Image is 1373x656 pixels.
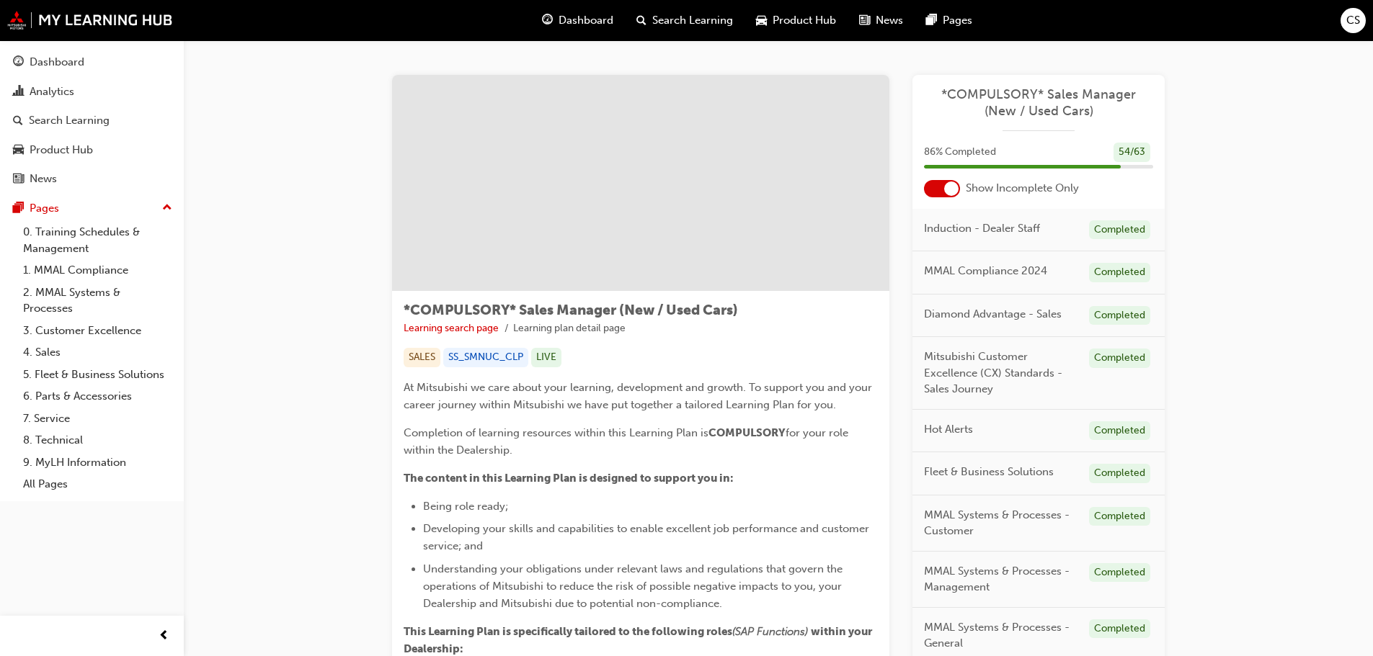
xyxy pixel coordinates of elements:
span: Show Incomplete Only [966,180,1079,197]
div: Completed [1089,507,1150,526]
a: *COMPULSORY* Sales Manager (New / Used Cars) [924,86,1153,119]
span: search-icon [13,114,23,127]
div: Completed [1089,349,1150,368]
span: *COMPULSORY* Sales Manager (New / Used Cars) [404,302,738,318]
div: Completed [1089,421,1150,441]
button: CS [1341,8,1366,33]
span: news-icon [13,173,24,186]
a: search-iconSearch Learning [625,6,745,35]
div: Completed [1089,619,1150,639]
button: Pages [6,195,178,222]
div: SALES [404,348,440,367]
span: Product Hub [773,12,836,29]
span: up-icon [162,199,172,217]
span: guage-icon [13,56,24,69]
a: 1. MMAL Compliance [17,259,178,282]
span: At Mitsubishi we care about your learning, development and growth. To support you and your career... [404,381,875,411]
span: MMAL Compliance 2024 [924,263,1047,279]
span: MMAL Systems & Processes - General [924,619,1077,652]
span: Understanding your obligations under relevant laws and regulations that govern the operations of ... [423,562,845,610]
img: mmal [7,11,173,30]
span: car-icon [13,144,24,157]
div: Search Learning [29,112,110,129]
span: This Learning Plan is specifically tailored to the following roles [404,625,732,638]
a: 9. MyLH Information [17,451,178,474]
span: Being role ready; [423,500,508,513]
span: 86 % Completed [924,144,996,161]
a: Dashboard [6,49,178,76]
span: (SAP Functions) [732,625,808,638]
span: MMAL Systems & Processes - Customer [924,507,1077,539]
a: 4. Sales [17,341,178,364]
div: Completed [1089,220,1150,240]
a: 6. Parts & Accessories [17,385,178,408]
a: Learning search page [404,322,499,334]
div: Product Hub [30,142,93,158]
a: 2. MMAL Systems & Processes [17,282,178,320]
span: for your role within the Dealership. [404,426,851,457]
a: Search Learning [6,107,178,134]
a: News [6,166,178,192]
div: Completed [1089,263,1150,282]
span: Pages [943,12,972,29]
div: 54 / 63 [1114,143,1150,162]
span: CS [1346,12,1360,29]
div: Completed [1089,464,1150,483]
span: pages-icon [926,12,937,30]
span: MMAL Systems & Processes - Management [924,563,1077,596]
span: car-icon [756,12,767,30]
a: 0. Training Schedules & Management [17,221,178,259]
a: 5. Fleet & Business Solutions [17,364,178,386]
span: Mitsubishi Customer Excellence (CX) Standards - Sales Journey [924,349,1077,397]
span: Search Learning [652,12,733,29]
span: pages-icon [13,202,24,215]
a: Product Hub [6,137,178,163]
a: news-iconNews [848,6,915,35]
div: Analytics [30,84,74,100]
div: Dashboard [30,54,84,71]
a: 3. Customer Excellence [17,320,178,342]
span: The content in this Learning Plan is designed to support you in: [404,472,734,485]
span: Dashboard [559,12,613,29]
span: within your Dealership: [404,625,874,655]
a: car-iconProduct Hub [745,6,848,35]
div: Completed [1089,306,1150,325]
span: News [876,12,903,29]
a: guage-iconDashboard [530,6,625,35]
span: chart-icon [13,86,24,99]
li: Learning plan detail page [513,320,626,337]
span: prev-icon [159,627,169,645]
div: LIVE [531,348,561,367]
a: 8. Technical [17,429,178,451]
a: All Pages [17,473,178,495]
a: 7. Service [17,408,178,430]
div: Completed [1089,563,1150,583]
div: Pages [30,200,59,217]
span: search-icon [636,12,646,30]
span: guage-icon [542,12,553,30]
div: SS_SMNUC_CLP [443,348,528,367]
button: DashboardAnalyticsSearch LearningProduct HubNews [6,46,178,195]
a: Analytics [6,78,178,105]
span: Induction - Dealer Staff [924,220,1040,237]
span: Fleet & Business Solutions [924,464,1054,480]
span: Diamond Advantage - Sales [924,306,1062,323]
a: pages-iconPages [915,6,984,35]
span: news-icon [859,12,870,30]
span: COMPULSORY [708,426,786,439]
span: Hot Alerts [924,421,973,438]
span: Developing your skills and capabilities to enable excellent job performance and customer service;... [423,522,872,552]
span: Completion of learning resources within this Learning Plan is [404,426,708,439]
div: News [30,171,57,187]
